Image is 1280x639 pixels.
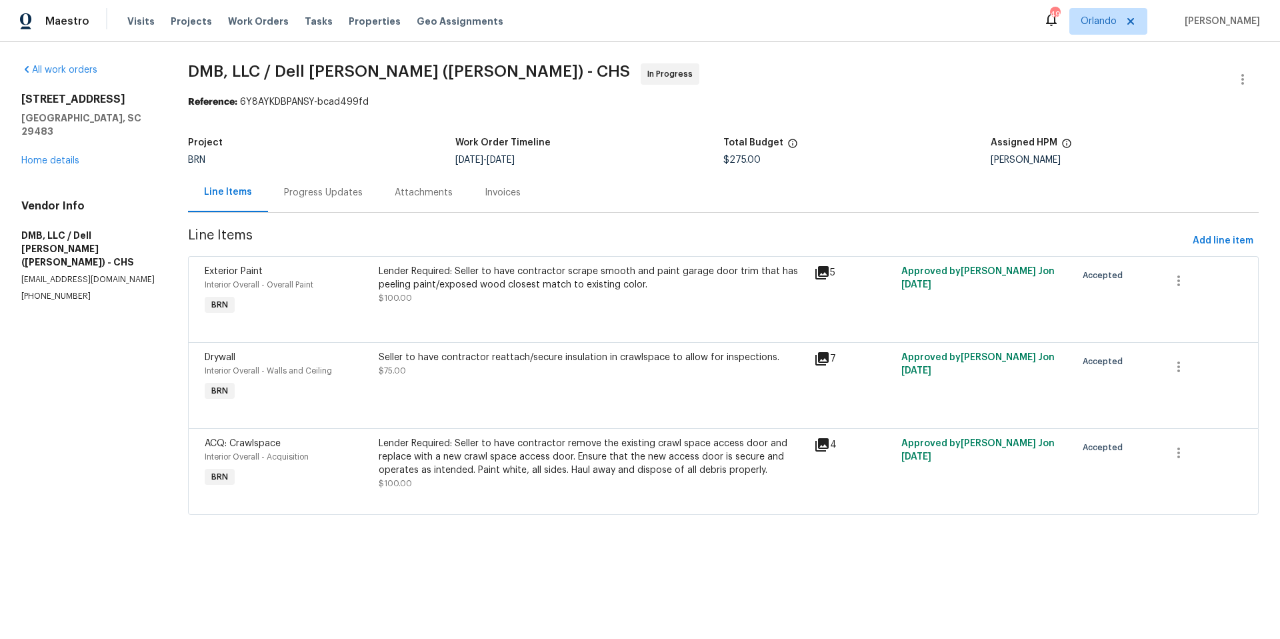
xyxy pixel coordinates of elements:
[205,439,281,448] span: ACQ: Crawlspace
[901,267,1055,289] span: Approved by [PERSON_NAME] J on
[901,366,931,376] span: [DATE]
[723,138,783,147] h5: Total Budget
[901,452,931,462] span: [DATE]
[21,65,97,75] a: All work orders
[814,351,893,367] div: 7
[188,95,1259,109] div: 6Y8AYKDBPANSY-bcad499fd
[901,280,931,289] span: [DATE]
[379,480,412,488] span: $100.00
[1193,233,1253,249] span: Add line item
[647,67,698,81] span: In Progress
[127,15,155,28] span: Visits
[204,185,252,199] div: Line Items
[284,186,363,199] div: Progress Updates
[1083,441,1128,454] span: Accepted
[188,138,223,147] h5: Project
[21,93,156,106] h2: [STREET_ADDRESS]
[379,351,807,364] div: Seller to have contractor reattach/secure insulation in crawlspace to allow for inspections.
[455,138,551,147] h5: Work Order Timeline
[21,156,79,165] a: Home details
[1050,8,1059,21] div: 49
[206,470,233,484] span: BRN
[206,298,233,311] span: BRN
[1083,355,1128,368] span: Accepted
[205,367,332,375] span: Interior Overall - Walls and Ceiling
[21,199,156,213] h4: Vendor Info
[991,138,1057,147] h5: Assigned HPM
[1061,138,1072,155] span: The hpm assigned to this work order.
[1083,269,1128,282] span: Accepted
[21,111,156,138] h5: [GEOGRAPHIC_DATA], SC 29483
[188,229,1187,253] span: Line Items
[206,384,233,398] span: BRN
[379,294,412,302] span: $100.00
[21,274,156,285] p: [EMAIL_ADDRESS][DOMAIN_NAME]
[188,97,237,107] b: Reference:
[455,155,515,165] span: -
[45,15,89,28] span: Maestro
[349,15,401,28] span: Properties
[205,453,309,461] span: Interior Overall - Acquisition
[814,437,893,453] div: 4
[787,138,798,155] span: The total cost of line items that have been proposed by Opendoor. This sum includes line items th...
[395,186,453,199] div: Attachments
[991,155,1259,165] div: [PERSON_NAME]
[379,265,807,291] div: Lender Required: Seller to have contractor scrape smooth and paint garage door trim that has peel...
[379,437,807,477] div: Lender Required: Seller to have contractor remove the existing crawl space access door and replac...
[455,155,483,165] span: [DATE]
[487,155,515,165] span: [DATE]
[417,15,503,28] span: Geo Assignments
[171,15,212,28] span: Projects
[723,155,761,165] span: $275.00
[21,291,156,302] p: [PHONE_NUMBER]
[814,265,893,281] div: 5
[305,17,333,26] span: Tasks
[901,353,1055,376] span: Approved by [PERSON_NAME] J on
[205,267,263,276] span: Exterior Paint
[205,281,313,289] span: Interior Overall - Overall Paint
[901,439,1055,462] span: Approved by [PERSON_NAME] J on
[485,186,521,199] div: Invoices
[21,229,156,269] h5: DMB, LLC / Dell [PERSON_NAME] ([PERSON_NAME]) - CHS
[188,155,205,165] span: BRN
[228,15,289,28] span: Work Orders
[1081,15,1117,28] span: Orlando
[379,367,406,375] span: $75.00
[188,63,630,79] span: DMB, LLC / Dell [PERSON_NAME] ([PERSON_NAME]) - CHS
[1179,15,1260,28] span: [PERSON_NAME]
[1187,229,1259,253] button: Add line item
[205,353,235,362] span: Drywall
